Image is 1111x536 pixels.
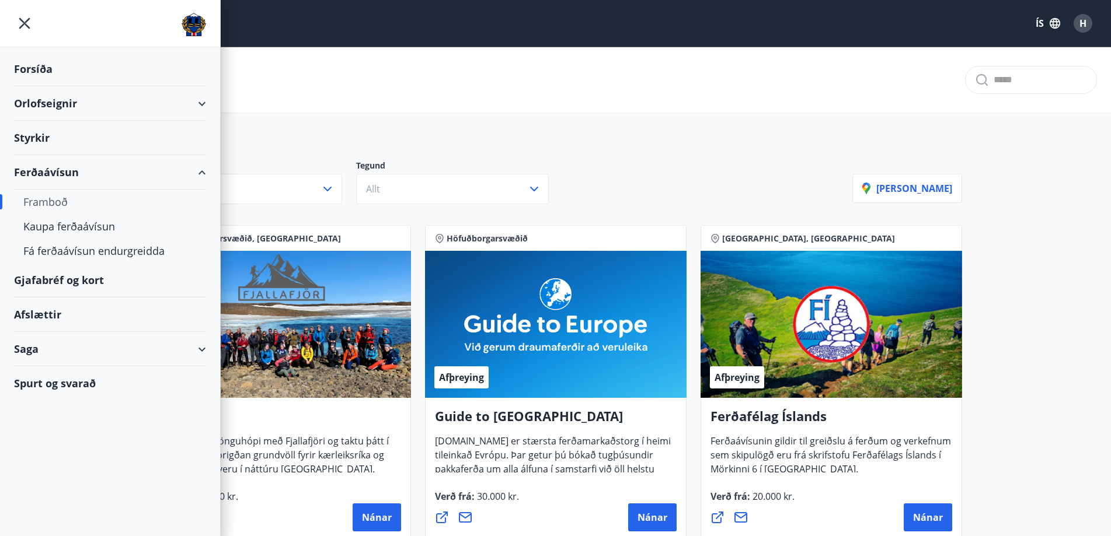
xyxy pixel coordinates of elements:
button: Allt [149,174,342,204]
span: Afþreying [715,371,760,384]
span: [DOMAIN_NAME] er stærsta ferðamarkaðstorg í heimi tileinkað Evrópu. Þar getur þú bókað tugþúsundi... [435,435,671,513]
span: Nánar [362,511,392,524]
span: 20.000 kr. [750,490,795,503]
div: Gjafabréf og kort [14,263,206,297]
span: Höfuðborgarsvæðið, [GEOGRAPHIC_DATA] [171,233,341,244]
div: Framboð [23,190,197,214]
img: union_logo [182,13,206,36]
button: menu [14,13,35,34]
div: Kaupa ferðaávísun [23,214,197,239]
span: Vertu með í gönguhópi með Fjallafjöri og taktu þátt í að skapa heilbrigðan grundvöll fyrir kærlei... [159,435,389,485]
button: [PERSON_NAME] [852,174,962,203]
span: Ferðaávísunin gildir til greiðslu á ferðum og verkefnum sem skipulögð eru frá skrifstofu Ferðafél... [711,435,951,485]
span: Verð frá : [711,490,795,512]
p: [PERSON_NAME] [862,182,952,195]
span: 30.000 kr. [475,490,519,503]
span: Höfuðborgarsvæðið [447,233,528,244]
div: Saga [14,332,206,366]
button: ÍS [1029,13,1067,34]
h4: Guide to [GEOGRAPHIC_DATA] [435,407,677,434]
div: Afslættir [14,297,206,332]
span: Afþreying [439,371,484,384]
div: Styrkir [14,121,206,155]
span: Verð frá : [435,490,519,512]
p: Svæði [149,160,356,174]
button: H [1069,9,1097,37]
span: H [1079,17,1086,30]
span: Nánar [638,511,667,524]
button: Allt [356,174,549,204]
h4: Ferðafélag Íslands [711,407,952,434]
button: Nánar [628,503,677,531]
p: Tegund [356,160,563,174]
h4: Fjallafjör [159,407,401,434]
div: Orlofseignir [14,86,206,121]
div: Forsíða [14,52,206,86]
div: Spurt og svarað [14,366,206,400]
div: Fá ferðaávísun endurgreidda [23,239,197,263]
span: [GEOGRAPHIC_DATA], [GEOGRAPHIC_DATA] [722,233,895,244]
div: Ferðaávísun [14,155,206,190]
span: Allt [366,183,380,195]
button: Nánar [353,503,401,531]
span: Nánar [913,511,943,524]
button: Nánar [904,503,952,531]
